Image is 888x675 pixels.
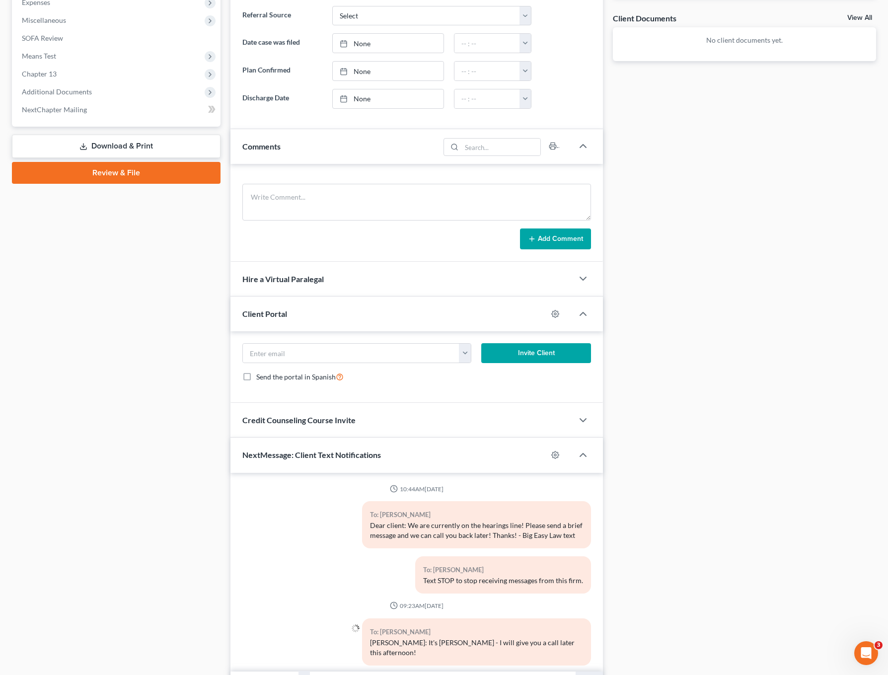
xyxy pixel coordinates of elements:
[242,450,381,459] span: NextMessage: Client Text Notifications
[22,34,63,42] span: SOFA Review
[333,34,444,53] a: None
[854,641,878,665] iframe: Intercom live chat
[621,35,868,45] p: No client documents yet.
[454,34,520,53] input: -- : --
[242,309,287,318] span: Client Portal
[22,105,87,114] span: NextChapter Mailing
[454,62,520,80] input: -- : --
[454,89,520,108] input: -- : --
[847,14,872,21] a: View All
[22,16,66,24] span: Miscellaneous
[462,139,541,155] input: Search...
[520,228,591,249] button: Add Comment
[613,13,676,23] div: Client Documents
[242,274,324,284] span: Hire a Virtual Paralegal
[352,624,360,632] img: loading-94b0b3e1ba8af40f4fa279cbd2939eec65efbab3f2d82603d4e2456fc2c12017.gif
[14,101,221,119] a: NextChapter Mailing
[12,135,221,158] a: Download & Print
[237,6,327,26] label: Referral Source
[243,344,459,363] input: Enter email
[242,485,591,493] div: 10:44AM[DATE]
[481,343,591,363] button: Invite Client
[14,29,221,47] a: SOFA Review
[423,576,583,586] div: Text STOP to stop receiving messages from this firm.
[333,62,444,80] a: None
[22,70,57,78] span: Chapter 13
[370,521,583,540] div: Dear client: We are currently on the hearings line! Please send a brief message and we can call y...
[423,564,583,576] div: To: [PERSON_NAME]
[22,52,56,60] span: Means Test
[256,373,336,381] span: Send the portal in Spanish
[12,162,221,184] a: Review & File
[242,601,591,610] div: 09:23AM[DATE]
[237,61,327,81] label: Plan Confirmed
[370,509,583,521] div: To: [PERSON_NAME]
[333,89,444,108] a: None
[237,33,327,53] label: Date case was filed
[875,641,883,649] span: 3
[370,626,583,638] div: To: [PERSON_NAME]
[242,415,356,425] span: Credit Counseling Course Invite
[242,142,281,151] span: Comments
[237,89,327,109] label: Discharge Date
[22,87,92,96] span: Additional Documents
[370,638,583,658] div: [PERSON_NAME]: It's [PERSON_NAME] - I will give you a call later this afternoon!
